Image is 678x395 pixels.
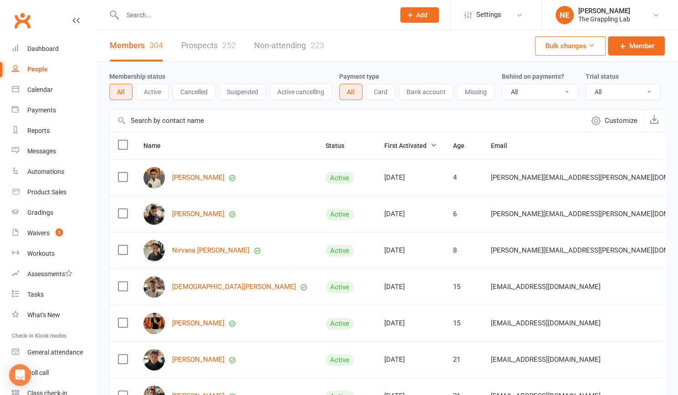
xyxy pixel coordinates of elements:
a: Gradings [12,203,96,223]
a: Reports [12,121,96,141]
a: [DEMOGRAPHIC_DATA][PERSON_NAME] [172,283,296,291]
div: Waivers [27,229,50,237]
div: 223 [311,41,324,50]
div: Assessments [27,270,72,278]
a: [PERSON_NAME] [172,174,224,182]
img: Nirvana [143,240,165,261]
button: Status [326,140,354,151]
div: Roll call [27,369,49,376]
div: [DATE] [384,174,437,182]
button: Add [400,7,439,23]
div: 4 [453,174,474,182]
div: 15 [453,319,474,327]
button: Customize [585,110,643,132]
a: Tasks [12,284,96,305]
a: [PERSON_NAME] [172,356,224,364]
a: Payments [12,100,96,121]
div: Open Intercom Messenger [9,364,31,386]
img: Aleksei [143,167,165,188]
span: Age [453,142,474,149]
a: General attendance kiosk mode [12,342,96,363]
div: Tasks [27,291,44,298]
a: Product Sales [12,182,96,203]
a: Member [608,36,665,56]
button: Bank account [399,84,454,100]
span: 2 [56,228,63,236]
a: Automations [12,162,96,182]
label: Membership status [109,73,165,80]
a: What's New [12,305,96,325]
div: Active [326,172,354,184]
a: Workouts [12,243,96,264]
span: Name [143,142,171,149]
div: [DATE] [384,210,437,218]
div: Automations [27,168,64,175]
a: Non-attending223 [254,30,324,61]
div: Messages [27,147,56,155]
span: Member [629,41,654,51]
span: Settings [476,5,501,25]
a: Nirvana [PERSON_NAME] [172,247,250,254]
a: Prospects252 [181,30,236,61]
a: Assessments [12,264,96,284]
button: Bulk changes [535,36,606,56]
div: Gradings [27,209,53,216]
a: People [12,59,96,80]
div: Reports [27,127,50,134]
button: Age [453,140,474,151]
a: Members304 [110,30,163,61]
div: NE [556,6,574,24]
div: 8 [453,247,474,254]
div: Active [326,208,354,220]
a: [PERSON_NAME] [172,319,224,327]
img: Luka [143,349,165,370]
button: Cancelled [173,84,215,100]
a: Messages [12,141,96,162]
input: Search by contact name [110,110,585,132]
span: First Activated [384,142,437,149]
input: Search... [120,9,388,21]
div: [DATE] [384,356,437,364]
span: Customize [605,115,637,126]
label: Trial status [586,73,619,80]
div: [PERSON_NAME] [578,7,630,15]
button: Active cancelling [270,84,332,100]
div: Active [326,354,354,366]
div: [DATE] [384,247,437,254]
div: Dashboard [27,45,59,52]
div: 252 [222,41,236,50]
div: [DATE] [384,283,437,291]
button: Active [136,84,169,100]
button: Name [143,140,171,151]
a: Calendar [12,80,96,100]
a: Dashboard [12,39,96,59]
span: [EMAIL_ADDRESS][DOMAIN_NAME] [491,314,601,332]
div: [DATE] [384,319,437,327]
div: The Grappling Lab [578,15,630,23]
div: Product Sales [27,188,66,196]
div: Workouts [27,250,55,257]
span: Add [416,11,428,19]
div: Active [326,318,354,329]
img: Christian [143,276,165,298]
span: [EMAIL_ADDRESS][DOMAIN_NAME] [491,351,601,368]
button: Suspended [219,84,266,100]
button: Card [366,84,395,100]
button: All [339,84,362,100]
a: Roll call [12,363,96,383]
button: First Activated [384,140,437,151]
button: Missing [457,84,494,100]
div: What's New [27,311,60,319]
div: Active [326,245,354,257]
div: General attendance [27,349,83,356]
button: All [109,84,133,100]
div: 6 [453,210,474,218]
span: Status [326,142,354,149]
img: Nikolai [143,203,165,225]
button: Email [491,140,517,151]
img: Giorgio [143,313,165,334]
div: 15 [453,283,474,291]
span: [EMAIL_ADDRESS][DOMAIN_NAME] [491,278,601,295]
a: Clubworx [11,9,34,32]
a: [PERSON_NAME] [172,210,224,218]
